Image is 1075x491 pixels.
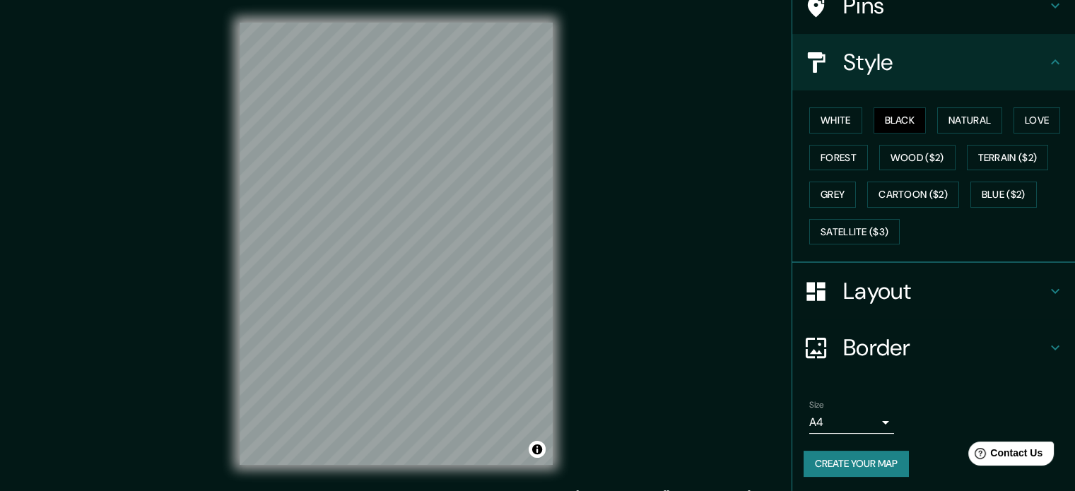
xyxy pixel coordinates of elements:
[792,263,1075,319] div: Layout
[843,48,1047,76] h4: Style
[970,182,1037,208] button: Blue ($2)
[792,319,1075,376] div: Border
[809,145,868,171] button: Forest
[240,23,553,465] canvas: Map
[804,451,909,477] button: Create your map
[809,219,900,245] button: Satellite ($3)
[949,436,1059,475] iframe: Help widget launcher
[1014,107,1060,134] button: Love
[809,399,824,411] label: Size
[843,333,1047,362] h4: Border
[967,145,1049,171] button: Terrain ($2)
[809,107,862,134] button: White
[529,441,546,458] button: Toggle attribution
[792,34,1075,90] div: Style
[867,182,959,208] button: Cartoon ($2)
[874,107,927,134] button: Black
[879,145,956,171] button: Wood ($2)
[809,182,856,208] button: Grey
[843,277,1047,305] h4: Layout
[937,107,1002,134] button: Natural
[809,411,894,434] div: A4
